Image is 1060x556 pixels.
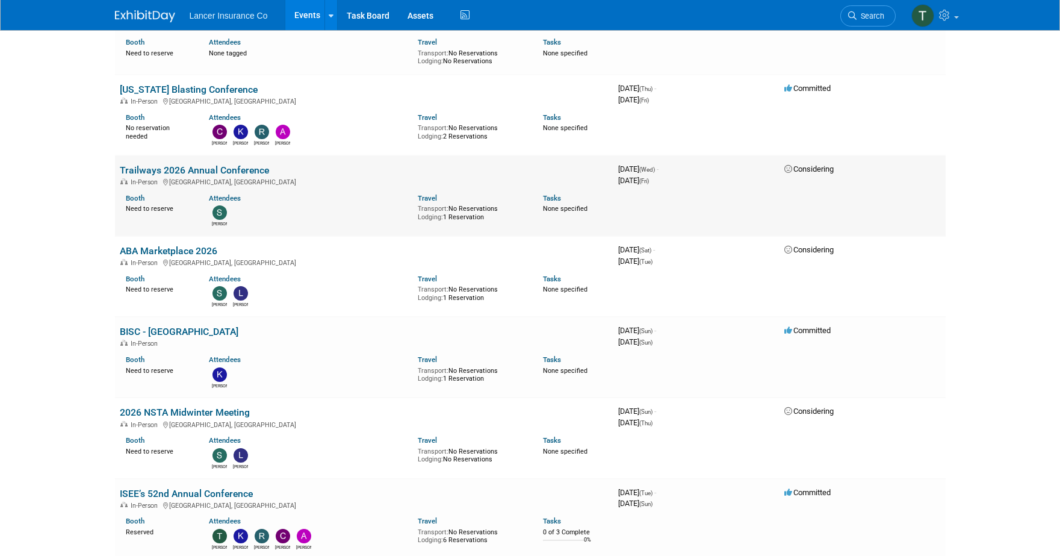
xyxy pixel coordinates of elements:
span: In-Person [131,178,161,186]
span: In-Person [131,421,161,429]
span: Considering [784,164,834,173]
a: Attendees [209,275,241,283]
span: Lodging: [418,294,443,302]
div: No Reservations No Reservations [418,445,525,464]
img: In-Person Event [120,98,128,104]
a: Tasks [543,517,561,525]
span: Search [857,11,884,20]
a: Tasks [543,355,561,364]
a: Tasks [543,38,561,46]
span: - [653,245,655,254]
img: Leslie Neverson-Drake [234,448,248,463]
img: Steven O'Shea [212,286,227,301]
a: Booth [126,194,144,202]
a: Attendees [209,436,241,445]
div: Need to reserve [126,283,191,294]
a: Tasks [543,194,561,202]
img: Timm Flannigan [212,529,227,543]
a: Booth [126,355,144,364]
div: [GEOGRAPHIC_DATA], [GEOGRAPHIC_DATA] [120,176,609,186]
span: None specified [543,367,587,375]
div: Ralph Burnham [254,139,269,146]
div: [GEOGRAPHIC_DATA], [GEOGRAPHIC_DATA] [120,96,609,105]
div: Andy Miller [275,139,290,146]
div: Kim Castle [233,139,248,146]
span: - [654,407,656,416]
span: Transport: [418,205,448,213]
span: Committed [784,84,831,93]
div: Steven O'Shea [212,463,227,470]
div: Steven O'Shea [212,301,227,308]
span: [DATE] [618,164,659,173]
td: 0% [584,537,591,553]
img: Steven O'Shea [212,205,227,220]
a: Booth [126,113,144,122]
div: Timm Flannigan [212,543,227,551]
span: None specified [543,286,587,293]
span: [DATE] [618,176,649,185]
div: Kim Castle [233,543,248,551]
span: Transport: [418,528,448,536]
div: No Reservations No Reservations [418,47,525,66]
div: Leslie Neverson-Drake [233,463,248,470]
img: In-Person Event [120,421,128,427]
a: Travel [418,113,437,122]
span: [DATE] [618,257,652,266]
span: Transport: [418,448,448,455]
a: Travel [418,38,437,46]
span: Committed [784,326,831,335]
span: Transport: [418,286,448,293]
a: [US_STATE] Blasting Conference [120,84,258,95]
div: Steven O'Shea [212,220,227,227]
span: In-Person [131,340,161,348]
span: [DATE] [618,95,649,104]
a: Attendees [209,38,241,46]
span: (Sun) [639,328,652,334]
div: No Reservations 2 Reservations [418,122,525,140]
span: Lodging: [418,455,443,463]
div: No Reservations 1 Reservation [418,202,525,221]
a: Tasks [543,275,561,283]
img: Charline Pollard [276,529,290,543]
div: None tagged [209,47,409,58]
div: 0 of 3 Complete [543,528,609,537]
img: Terrence Forrest [911,4,934,27]
span: [DATE] [618,407,656,416]
span: (Sun) [639,408,652,415]
a: Attendees [209,517,241,525]
span: - [654,84,656,93]
a: Travel [418,355,437,364]
span: - [654,488,656,497]
span: (Wed) [639,166,655,173]
div: [GEOGRAPHIC_DATA], [GEOGRAPHIC_DATA] [120,500,609,510]
span: Lodging: [418,133,443,140]
a: Tasks [543,436,561,445]
span: None specified [543,205,587,213]
div: [GEOGRAPHIC_DATA], [GEOGRAPHIC_DATA] [120,419,609,429]
span: - [657,164,659,173]
a: BISC - [GEOGRAPHIC_DATA] [120,326,238,337]
span: [DATE] [618,488,656,497]
span: In-Person [131,98,161,105]
span: [DATE] [618,418,652,427]
a: ISEE’s 52nd Annual Conference [120,488,253,499]
span: Transport: [418,367,448,375]
img: Charline Pollard [212,125,227,139]
div: Leslie Neverson-Drake [233,301,248,308]
div: [GEOGRAPHIC_DATA], [GEOGRAPHIC_DATA] [120,257,609,267]
span: In-Person [131,502,161,510]
div: No reservation needed [126,122,191,140]
div: Reserved [126,526,191,537]
a: Booth [126,275,144,283]
img: In-Person Event [120,259,128,265]
span: [DATE] [618,499,652,508]
span: (Fri) [639,97,649,104]
div: Need to reserve [126,364,191,375]
span: [DATE] [618,326,656,335]
span: In-Person [131,259,161,267]
span: Considering [784,407,834,416]
span: (Thu) [639,86,652,92]
a: Travel [418,194,437,202]
img: In-Person Event [120,502,128,508]
span: Lodging: [418,213,443,221]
